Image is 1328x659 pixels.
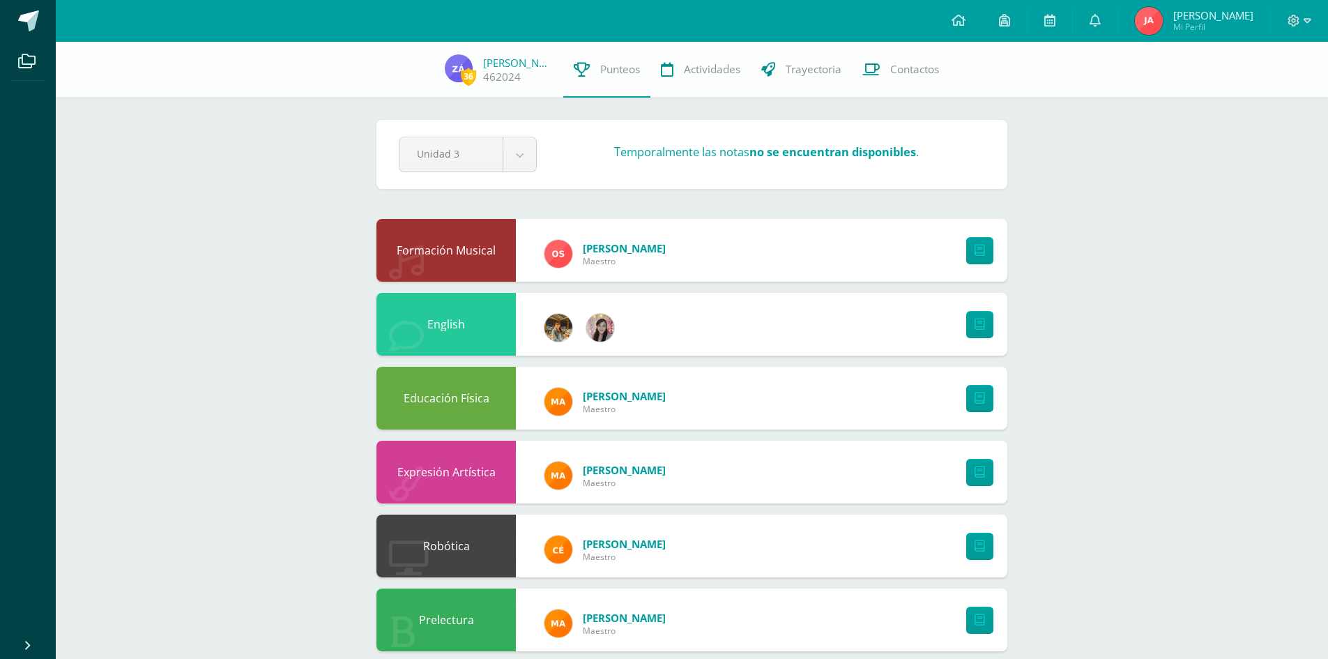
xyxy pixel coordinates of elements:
div: Prelectura [376,589,516,651]
a: [PERSON_NAME] [583,611,666,625]
span: Maestro [583,477,666,489]
a: Actividades [650,42,751,98]
a: Trayectoria [751,42,852,98]
img: 655b80ae09ddbd8c2374c270caf1a621.png [544,314,572,342]
a: Contactos [852,42,949,98]
img: b242d6cd92280c39e693fb07b0dfec8c.png [544,609,572,637]
span: Trayectoria [786,62,841,77]
img: b242d6cd92280c39e693fb07b0dfec8c.png [544,388,572,416]
span: Maestro [583,403,666,415]
a: 462024 [483,70,521,84]
h3: Temporalmente las notas . [614,144,919,160]
div: Expresión Artística [376,441,516,503]
span: Maestro [583,625,666,637]
a: [PERSON_NAME] [583,537,666,551]
span: Actividades [684,62,740,77]
span: Maestro [583,551,666,563]
img: d1be4a3415dac012162b51397b111d3f.png [586,314,614,342]
a: Unidad 3 [399,137,536,172]
span: Mi Perfil [1173,21,1253,33]
a: [PERSON_NAME] [583,463,666,477]
img: b242d6cd92280c39e693fb07b0dfec8c.png [544,462,572,490]
div: English [376,293,516,356]
strong: no se encuentran disponibles [749,144,916,160]
span: 36 [461,68,476,85]
div: Educación Física [376,367,516,430]
img: 7b6360fa893c69f5a9dd7757fb9cef2f.png [1135,7,1163,35]
img: cc2a7f1041ad554c6209babbe1ad6d28.png [544,536,572,563]
span: Punteos [600,62,640,77]
span: Contactos [890,62,939,77]
a: [PERSON_NAME] [483,56,553,70]
a: [PERSON_NAME] [583,241,666,255]
img: 5d1b5d840bccccd173cb0b83f6027e73.png [544,240,572,268]
span: Unidad 3 [417,137,485,170]
span: [PERSON_NAME] [1173,8,1253,22]
div: Robótica [376,515,516,577]
a: Punteos [563,42,650,98]
span: Maestro [583,255,666,267]
img: 6b085d511926b87627350d07a7e6c670.png [445,54,473,82]
a: [PERSON_NAME] [583,389,666,403]
div: Formación Musical [376,219,516,282]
